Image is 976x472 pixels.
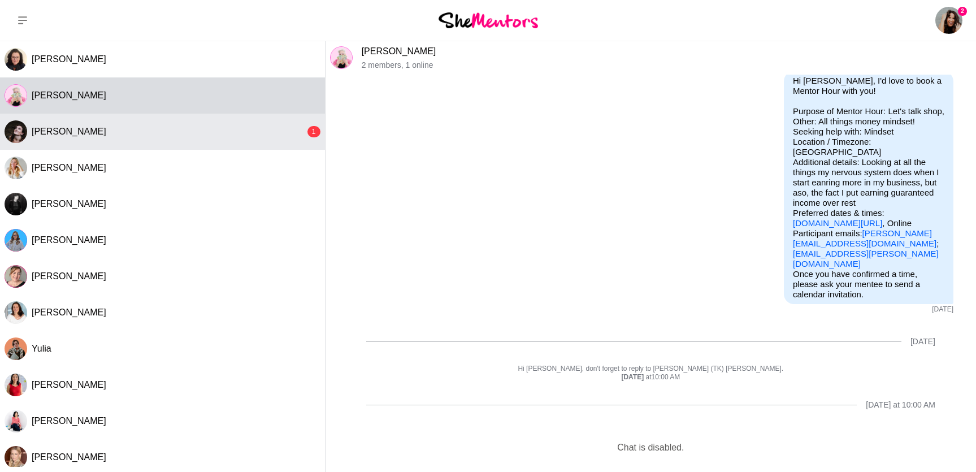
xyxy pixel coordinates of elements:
[5,48,27,71] div: Annette Rudd
[5,193,27,215] div: Lior Albeck-Ripka
[5,410,27,432] div: Jolynne Rydz
[5,446,27,469] img: P
[5,157,27,179] img: N
[32,416,106,426] span: [PERSON_NAME]
[330,46,353,69] img: E
[32,380,106,389] span: [PERSON_NAME]
[32,54,106,64] span: [PERSON_NAME]
[335,441,967,454] div: Chat is disabled.
[32,344,51,353] span: Yulia
[910,337,935,347] div: [DATE]
[5,84,27,107] div: Eloise Tomkins
[932,305,953,314] time: 2025-09-09T13:15:28.878Z
[32,452,106,462] span: [PERSON_NAME]
[958,7,967,16] span: 2
[5,120,27,143] div: Casey Aubin
[5,193,27,215] img: L
[32,163,106,172] span: [PERSON_NAME]
[793,218,882,228] a: [DOMAIN_NAME][URL]
[5,157,27,179] div: Natalia Yusenis
[32,90,106,100] span: [PERSON_NAME]
[5,374,27,396] div: Dr Missy Wolfman
[5,410,27,432] img: J
[5,301,27,324] img: T
[793,269,944,300] p: Once you have confirmed a time, please ask your mentee to send a calendar invitation.
[5,84,27,107] img: E
[32,127,106,136] span: [PERSON_NAME]
[5,120,27,143] img: C
[935,7,962,34] a: Taliah-Kate (TK) Byron2
[32,235,106,245] span: [PERSON_NAME]
[793,106,944,269] p: Purpose of Mentor Hour: Let's talk shop, Other: All things money mindset! Seeking help with: Mind...
[32,308,106,317] span: [PERSON_NAME]
[439,12,538,28] img: She Mentors Logo
[32,199,106,209] span: [PERSON_NAME]
[866,400,935,410] div: [DATE] at 10:00 AM
[32,271,106,281] span: [PERSON_NAME]
[793,249,939,269] a: [EMAIL_ADDRESS][PERSON_NAME][DOMAIN_NAME]
[5,374,27,396] img: D
[621,373,645,381] strong: [DATE]
[5,446,27,469] div: Philippa Sutherland
[362,60,971,70] p: 2 members , 1 online
[5,337,27,360] div: Yulia
[5,265,27,288] div: Ruth Slade
[5,48,27,71] img: A
[330,46,353,69] div: Eloise Tomkins
[362,46,436,56] a: [PERSON_NAME]
[5,265,27,288] img: R
[5,301,27,324] div: Tarisha Tourok
[793,228,936,248] a: [PERSON_NAME][EMAIL_ADDRESS][DOMAIN_NAME]
[935,7,962,34] img: Taliah-Kate (TK) Byron
[307,126,320,137] div: 1
[5,229,27,252] img: M
[348,373,953,382] div: at 10:00 AM
[5,229,27,252] div: Mona Swarup
[793,76,944,96] p: Hi [PERSON_NAME], I'd love to book a Mentor Hour with you!
[5,337,27,360] img: Y
[348,365,953,374] p: Hi [PERSON_NAME], don't forget to reply to [PERSON_NAME] (TK) [PERSON_NAME].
